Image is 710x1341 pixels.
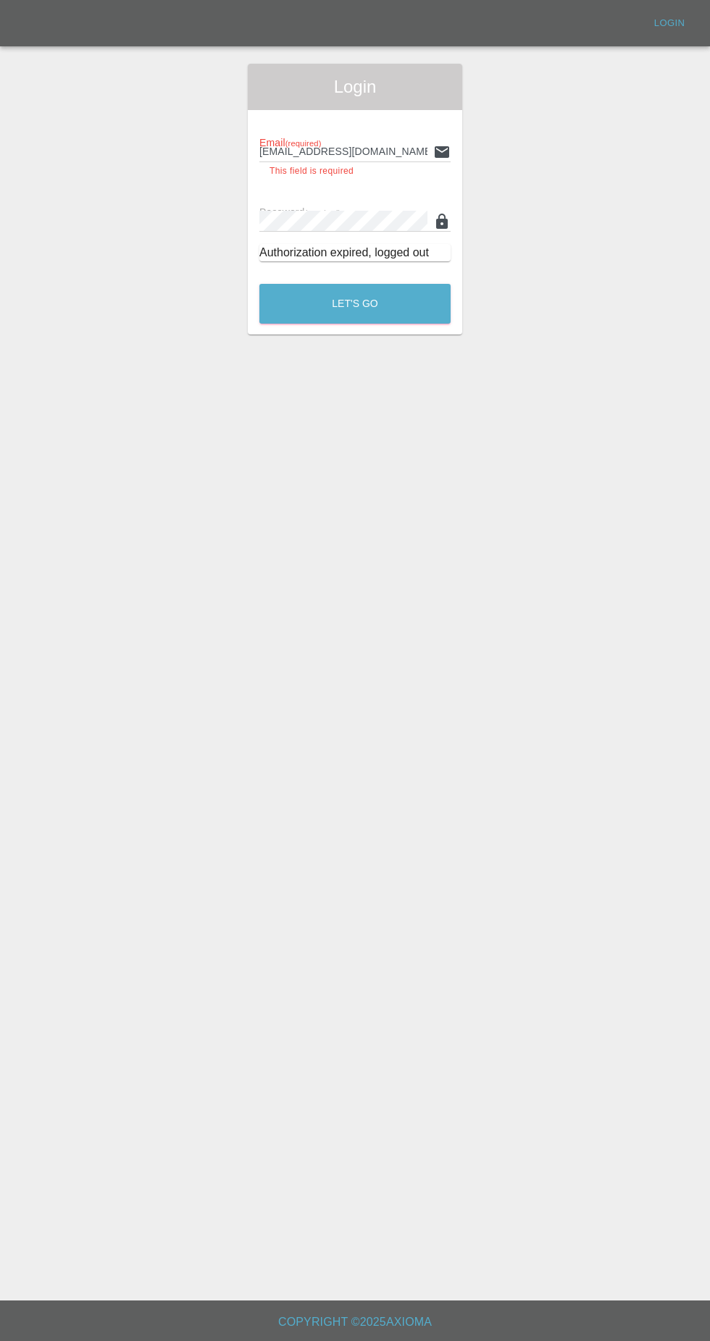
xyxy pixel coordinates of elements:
p: This field is required [270,164,440,179]
span: Email [259,137,321,148]
div: Authorization expired, logged out [259,244,451,261]
small: (required) [305,209,341,217]
span: Password [259,206,341,218]
span: Login [259,75,451,98]
small: (required) [285,139,322,148]
h6: Copyright © 2025 Axioma [12,1312,698,1332]
a: Login [646,12,693,35]
button: Let's Go [259,284,451,324]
